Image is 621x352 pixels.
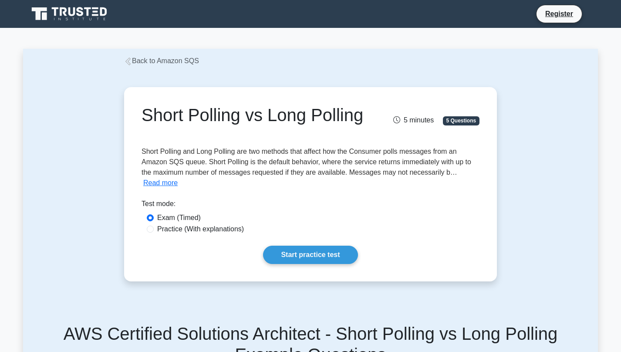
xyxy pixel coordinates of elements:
[142,105,363,125] h1: Short Polling vs Long Polling
[142,199,479,213] div: Test mode:
[393,116,434,124] span: 5 minutes
[263,246,358,264] a: Start practice test
[157,224,244,234] label: Practice (With explanations)
[443,116,479,125] span: 5 Questions
[157,213,201,223] label: Exam (Timed)
[124,57,199,64] a: Back to Amazon SQS
[142,148,471,176] span: Short Polling and Long Polling are two methods that affect how the Consumer polls messages from a...
[143,178,178,188] button: Read more
[540,8,578,19] a: Register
